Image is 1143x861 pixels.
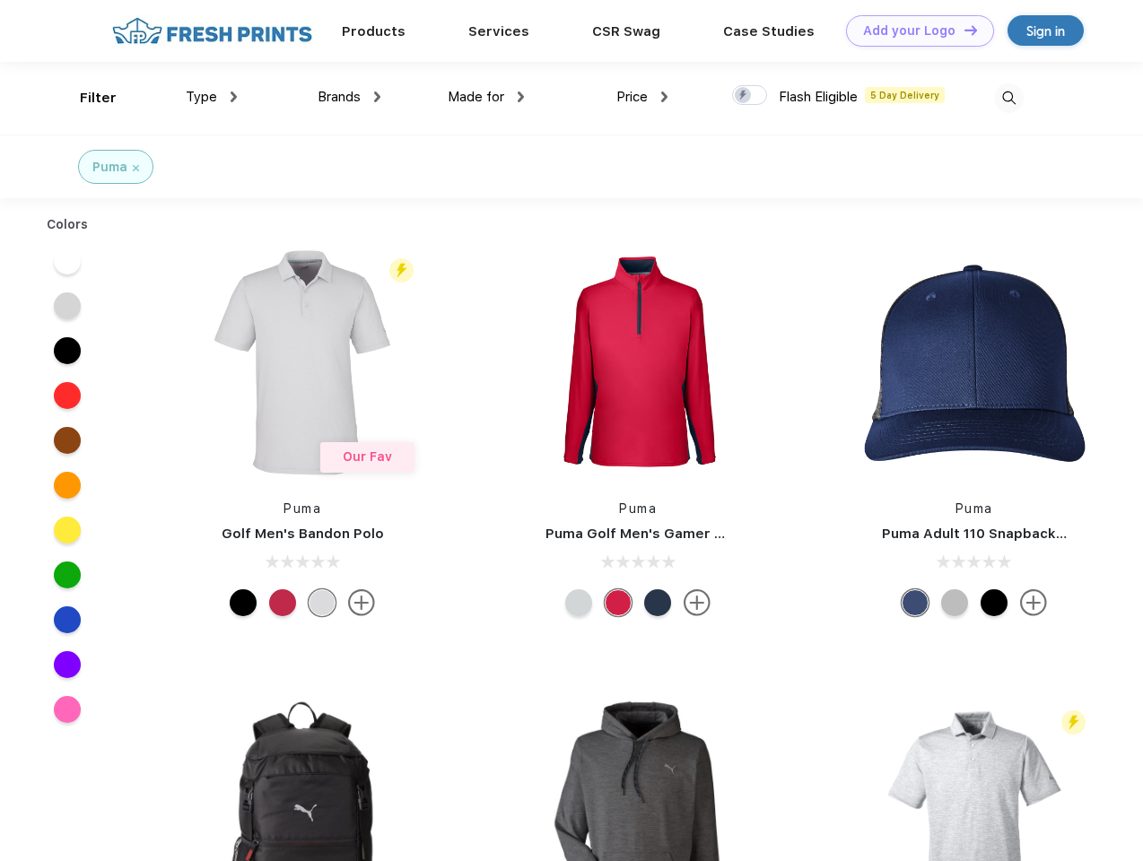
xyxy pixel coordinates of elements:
div: Sign in [1026,21,1065,41]
a: Puma [284,501,321,516]
img: more.svg [1020,589,1047,616]
span: Made for [448,89,504,105]
img: func=resize&h=266 [519,243,757,482]
div: Filter [80,88,117,109]
a: CSR Swag [592,23,660,39]
span: Our Fav [343,449,392,464]
img: dropdown.png [374,91,380,102]
div: Ski Patrol [269,589,296,616]
div: Ski Patrol [605,589,632,616]
span: 5 Day Delivery [865,87,945,103]
div: Peacoat Qut Shd [902,589,929,616]
a: Puma [955,501,993,516]
img: filter_cancel.svg [133,165,139,171]
a: Golf Men's Bandon Polo [222,526,384,542]
img: fo%20logo%202.webp [107,15,318,47]
img: more.svg [348,589,375,616]
img: dropdown.png [661,91,667,102]
a: Puma Golf Men's Gamer Golf Quarter-Zip [545,526,829,542]
div: Puma Black [230,589,257,616]
span: Price [616,89,648,105]
img: desktop_search.svg [994,83,1024,113]
img: flash_active_toggle.svg [389,258,414,283]
div: High Rise [565,589,592,616]
a: Sign in [1008,15,1084,46]
a: Services [468,23,529,39]
img: func=resize&h=266 [183,243,422,482]
div: Pma Blk Pma Blk [981,589,1008,616]
span: Type [186,89,217,105]
span: Flash Eligible [779,89,858,105]
img: flash_active_toggle.svg [1061,710,1086,735]
div: Navy Blazer [644,589,671,616]
div: High Rise [309,589,336,616]
img: DT [964,25,977,35]
img: func=resize&h=266 [855,243,1094,482]
img: dropdown.png [518,91,524,102]
img: more.svg [684,589,711,616]
a: Products [342,23,406,39]
div: Quarry with Brt Whit [941,589,968,616]
div: Puma [92,158,127,177]
div: Add your Logo [863,23,955,39]
div: Colors [33,215,102,234]
a: Puma [619,501,657,516]
span: Brands [318,89,361,105]
img: dropdown.png [231,91,237,102]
